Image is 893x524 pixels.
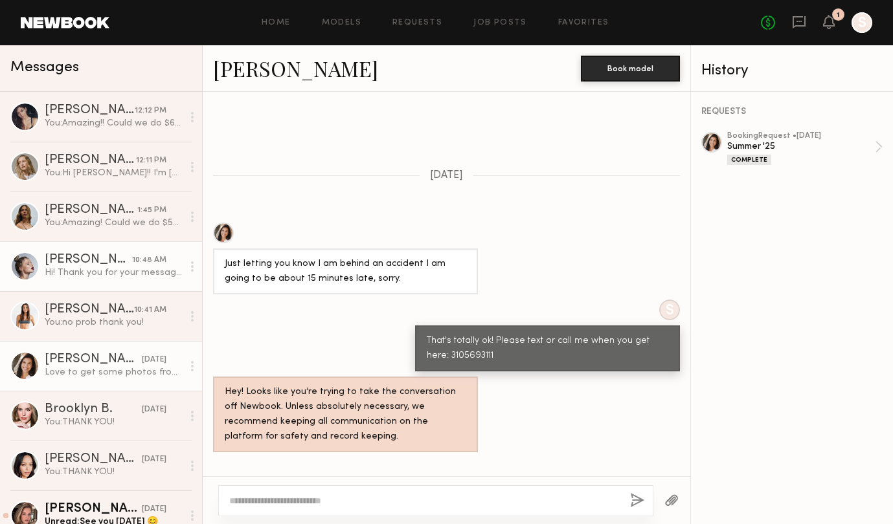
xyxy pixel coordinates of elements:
[581,56,680,82] button: Book model
[45,104,135,117] div: [PERSON_NAME]
[727,132,883,165] a: bookingRequest •[DATE]Summer '25Complete
[430,170,463,181] span: [DATE]
[45,466,183,478] div: You: THANK YOU!
[134,304,166,316] div: 10:41 AM
[132,254,166,267] div: 10:48 AM
[392,19,442,27] a: Requests
[581,62,680,73] a: Book model
[727,140,875,153] div: Summer '25
[727,155,771,165] div: Complete
[427,334,668,364] div: That's totally ok! Please text or call me when you get here: 3105693111
[701,63,883,78] div: History
[837,12,840,19] div: 1
[45,353,142,366] div: [PERSON_NAME]
[45,204,137,217] div: [PERSON_NAME]
[10,60,79,75] span: Messages
[45,117,183,129] div: You: Amazing!! Could we do $600 for the 4 hours?
[45,154,136,167] div: [PERSON_NAME]
[262,19,291,27] a: Home
[45,217,183,229] div: You: Amazing! Could we do $500 for the 4 hours?
[213,54,378,82] a: [PERSON_NAME]
[45,453,142,466] div: [PERSON_NAME]
[45,503,142,516] div: [PERSON_NAME]
[45,416,183,428] div: You: THANK YOU!
[142,453,166,466] div: [DATE]
[727,132,875,140] div: booking Request • [DATE]
[142,503,166,516] div: [DATE]
[142,404,166,416] div: [DATE]
[701,107,883,116] div: REQUESTS
[225,257,466,287] div: Just letting you know I am behind an accident I am going to be about 15 minutes late, sorry.
[473,19,527,27] a: Job Posts
[137,204,166,217] div: 1:45 PM
[45,303,134,316] div: [PERSON_NAME]
[45,403,142,416] div: Brooklyn B.
[558,19,609,27] a: Favorites
[45,167,183,179] div: You: Hi [PERSON_NAME]!! I'm [PERSON_NAME] from Nati Boutique. We'd love to book you for our upcom...
[852,12,872,33] a: S
[225,385,466,444] div: Hey! Looks like you’re trying to take the conversation off Newbook. Unless absolutely necessary, ...
[45,254,132,267] div: [PERSON_NAME]
[142,354,166,366] div: [DATE]
[45,366,183,378] div: Love to get some photos from our shoot day! Can you email them to me? [EMAIL_ADDRESS][DOMAIN_NAME]
[135,105,166,117] div: 12:12 PM
[45,267,183,279] div: Hi! Thank you for your message, unfortunately I’m already booked at this date. Let me know if som...
[322,19,361,27] a: Models
[45,316,183,329] div: You: no prob thank you!
[136,155,166,167] div: 12:11 PM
